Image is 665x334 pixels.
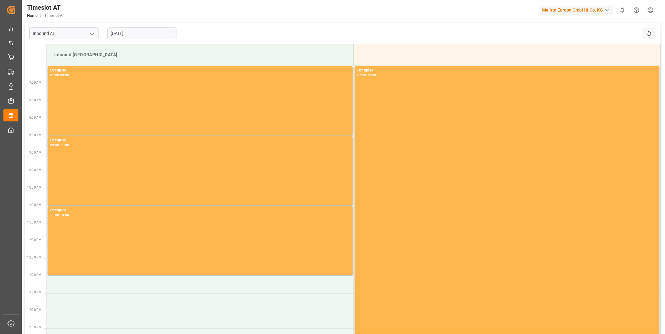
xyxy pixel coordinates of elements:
[60,214,69,216] div: 13:00
[357,74,366,76] div: 07:00
[27,256,41,259] span: 12:30 PM
[50,207,350,214] div: Occupied
[615,3,629,17] button: show 0 new notifications
[29,273,41,277] span: 1:00 PM
[50,137,350,144] div: Occupied
[87,29,96,38] button: open menu
[29,116,41,119] span: 8:30 AM
[59,214,60,216] div: -
[50,74,59,76] div: 07:00
[27,238,41,242] span: 12:00 PM
[357,67,657,74] div: Occupied
[59,144,60,146] div: -
[629,3,643,17] button: Help Center
[60,74,69,76] div: 09:00
[27,168,41,172] span: 10:00 AM
[29,81,41,84] span: 7:30 AM
[50,67,350,74] div: Occupied
[50,144,59,146] div: 09:00
[52,49,349,61] div: Inbound [GEOGRAPHIC_DATA]
[29,27,99,39] input: Type to search/select
[29,326,41,329] span: 2:30 PM
[29,291,41,294] span: 1:30 PM
[60,144,69,146] div: 11:00
[367,74,376,76] div: 15:30
[29,308,41,312] span: 2:00 PM
[27,203,41,207] span: 11:00 AM
[29,133,41,137] span: 9:00 AM
[29,98,41,102] span: 8:00 AM
[27,221,41,224] span: 11:30 AM
[59,74,60,76] div: -
[27,13,37,18] a: Home
[540,6,613,15] div: Melitta Europa GmbH & Co. KG
[107,27,176,39] input: DD.MM.YYYY
[50,214,59,216] div: 11:00
[27,186,41,189] span: 10:30 AM
[27,3,64,12] div: Timeslot AT
[540,4,615,16] button: Melitta Europa GmbH & Co. KG
[29,151,41,154] span: 9:30 AM
[366,74,367,76] div: -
